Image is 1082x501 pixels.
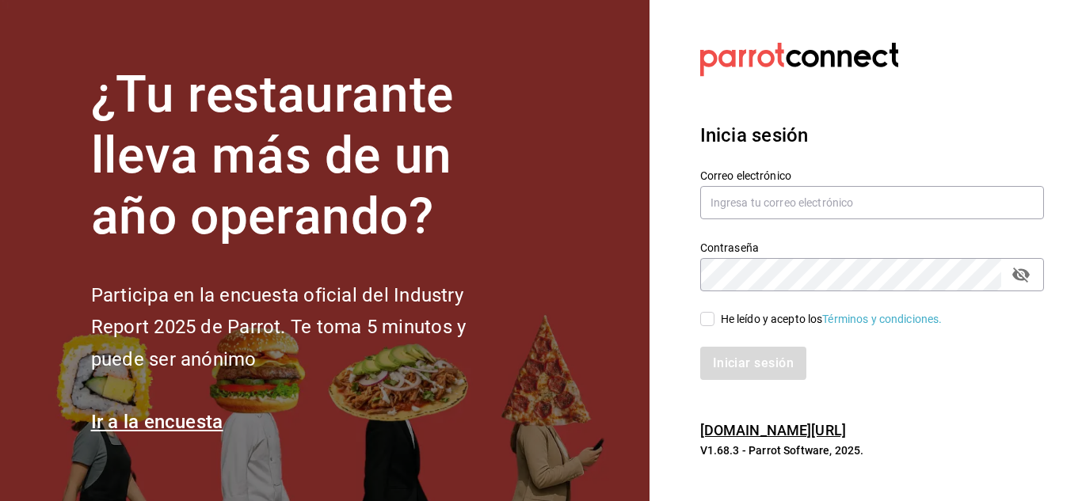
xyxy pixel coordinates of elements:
h1: ¿Tu restaurante lleva más de un año operando? [91,65,519,247]
h3: Inicia sesión [700,121,1044,150]
label: Contraseña [700,242,1044,253]
button: passwordField [1008,261,1034,288]
div: He leído y acepto los [721,311,943,328]
h2: Participa en la encuesta oficial del Industry Report 2025 de Parrot. Te toma 5 minutos y puede se... [91,279,519,376]
p: V1.68.3 - Parrot Software, 2025. [700,442,1044,458]
a: [DOMAIN_NAME][URL] [700,422,846,438]
input: Ingresa tu correo electrónico [700,186,1044,219]
a: Términos y condiciones. [822,313,942,325]
label: Correo electrónico [700,170,1044,181]
a: Ir a la encuesta [91,411,223,433]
